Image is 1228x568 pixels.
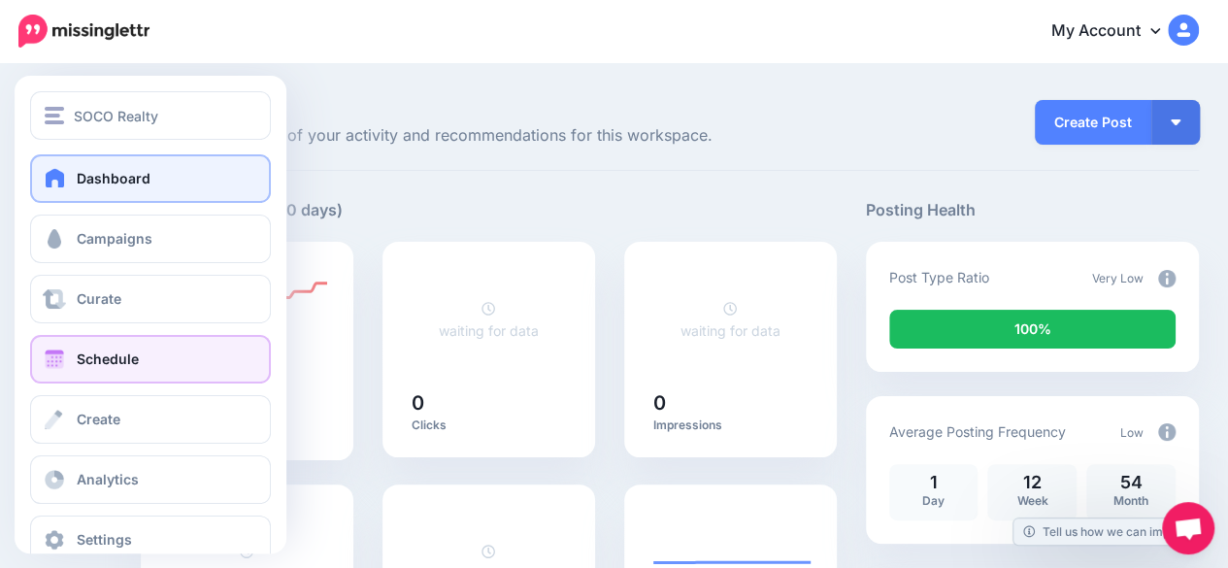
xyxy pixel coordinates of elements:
span: Analytics [77,471,139,487]
span: Create [77,411,120,427]
p: Average Posting Frequency [889,420,1066,443]
span: Month [1113,493,1148,508]
a: waiting for data [680,300,780,339]
a: My Account [1032,8,1199,55]
a: Analytics [30,455,271,504]
span: SOCO Realty [74,105,158,127]
p: 1 [899,474,969,491]
a: waiting for data [439,300,539,339]
h5: 0 [653,393,808,413]
h5: Posting Health [866,198,1199,222]
p: Post Type Ratio [889,266,989,288]
a: Schedule [30,335,271,384]
p: 54 [1096,474,1166,491]
img: Missinglettr [18,15,149,48]
p: Impressions [653,418,808,433]
p: Clicks [412,418,566,433]
span: Low [1120,425,1144,440]
a: Curate [30,275,271,323]
span: Settings [77,531,132,548]
span: Curate [77,290,121,307]
span: Here's an overview of your activity and recommendations for this workspace. [141,123,837,149]
span: Campaigns [77,230,152,247]
div: 100% of your posts in the last 30 days were manually created (i.e. were not from Drip Campaigns o... [889,310,1176,349]
img: info-circle-grey.png [1158,270,1176,287]
img: menu.png [45,107,64,124]
a: Create [30,395,271,444]
a: Settings [30,516,271,564]
a: Dashboard [30,154,271,203]
a: Create Post [1035,100,1151,145]
span: Dashboard [77,170,150,186]
img: arrow-down-white.png [1171,119,1180,125]
img: info-circle-grey.png [1158,423,1176,441]
span: Week [1016,493,1047,508]
span: Schedule [77,351,139,367]
a: Tell us how we can improve [1013,518,1205,545]
button: SOCO Realty [30,91,271,140]
span: Day [922,493,945,508]
p: 12 [997,474,1067,491]
span: Very Low [1092,271,1144,285]
h5: 0 [412,393,566,413]
a: Campaigns [30,215,271,263]
a: Open chat [1162,502,1214,554]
